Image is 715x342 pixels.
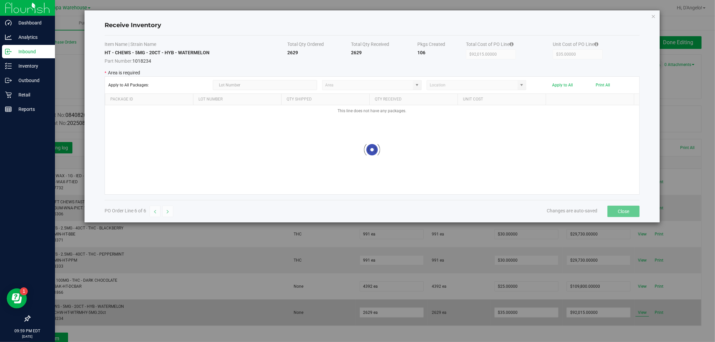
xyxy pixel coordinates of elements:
[287,41,351,49] th: Total Qty Ordered
[12,76,52,84] p: Outbound
[5,34,12,41] inline-svg: Analytics
[5,106,12,113] inline-svg: Reports
[5,48,12,55] inline-svg: Inbound
[351,41,418,49] th: Total Qty Received
[108,70,140,75] span: Area is required
[594,42,598,47] i: Specifying a total cost will update all package costs.
[651,12,656,20] button: Close modal
[105,41,287,49] th: Item Name | Strain Name
[12,48,52,56] p: Inbound
[193,94,281,105] th: Lot Number
[105,208,146,213] span: PO Order Line 6 of 6
[105,58,132,64] span: Part Number:
[12,105,52,113] p: Reports
[3,334,52,339] p: [DATE]
[108,83,208,87] span: Apply to All Packages:
[552,83,573,87] button: Apply to All
[351,50,362,55] strong: 2629
[7,288,27,309] iframe: Resource center
[287,50,298,55] strong: 2629
[466,41,553,49] th: Total Cost of PO Line
[510,42,514,47] i: Specifying a total cost will update all package costs.
[607,206,640,217] button: Close
[5,19,12,26] inline-svg: Dashboard
[105,94,193,105] th: Package Id
[5,63,12,69] inline-svg: Inventory
[5,77,12,84] inline-svg: Outbound
[547,208,597,213] span: Changes are auto-saved
[417,41,466,49] th: Pkgs Created
[20,287,28,295] iframe: Resource center unread badge
[105,50,210,55] strong: HT - CHEWS - 5MG - 20CT - HYB - WATERMELON
[369,94,458,105] th: Qty Received
[12,19,52,27] p: Dashboard
[12,33,52,41] p: Analytics
[12,91,52,99] p: Retail
[553,41,640,49] th: Unit Cost of PO Line
[105,21,640,30] h4: Receive Inventory
[417,50,425,55] strong: 106
[281,94,369,105] th: Qty Shipped
[213,80,317,90] input: Lot Number
[458,94,546,105] th: Unit Cost
[12,62,52,70] p: Inventory
[596,83,610,87] button: Print All
[3,328,52,334] p: 09:59 PM EDT
[5,91,12,98] inline-svg: Retail
[105,56,287,64] span: 1018234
